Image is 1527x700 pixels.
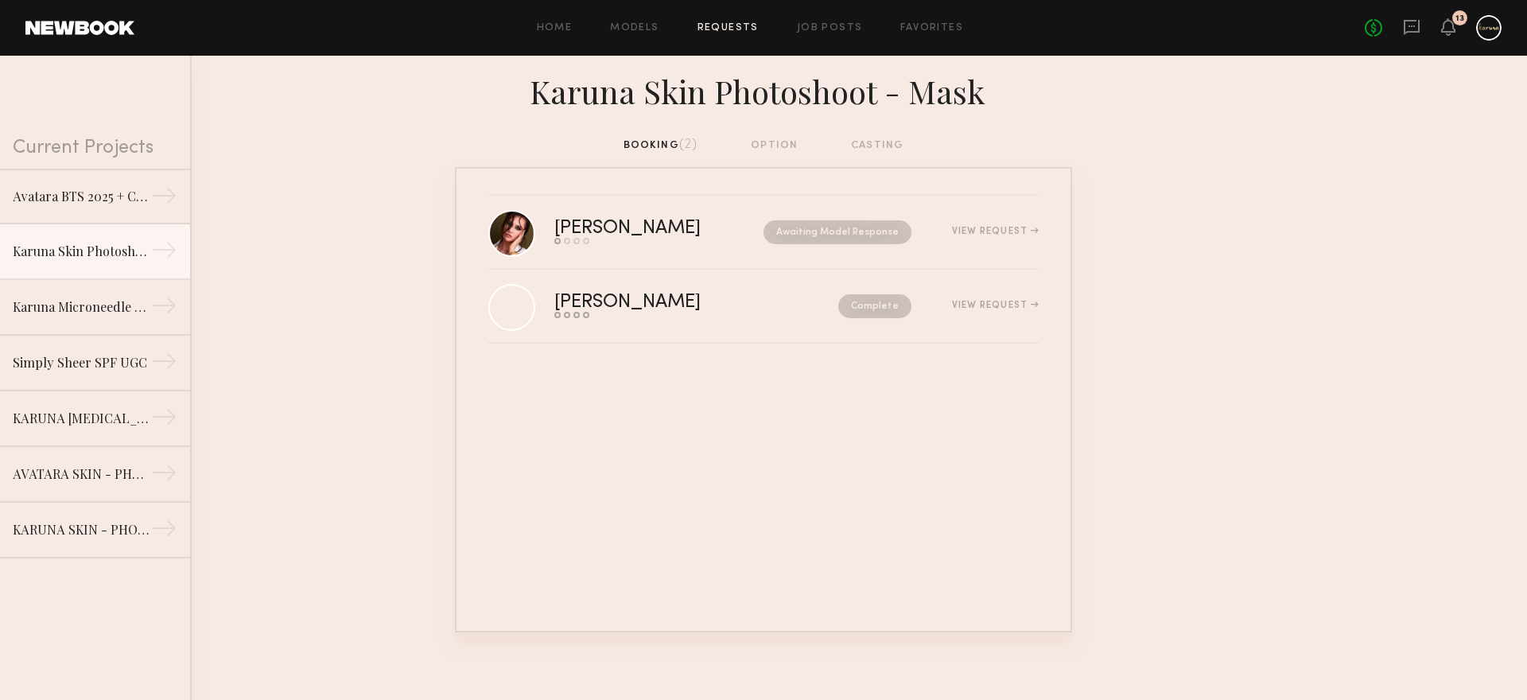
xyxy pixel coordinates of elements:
div: KARUNA [MEDICAL_DATA] [13,409,151,428]
div: → [151,348,177,380]
div: Karuna Microneedle Patch XL Launch [13,297,151,317]
div: Karuna Skin Photoshoot - Mask [455,68,1072,111]
div: → [151,183,177,215]
div: AVATARA SKIN - PHOTOSHOOT [13,465,151,484]
a: Favorites [900,23,963,33]
a: Models [610,23,659,33]
div: View Request [952,227,1039,236]
div: View Request [952,301,1039,310]
div: → [151,515,177,547]
div: Avatara BTS 2025 + Collagen Hydrogel [13,187,151,206]
div: → [151,404,177,436]
nb-request-status: Complete [838,294,911,318]
a: [PERSON_NAME]CompleteView Request [488,270,1039,344]
div: Karuna Skin Photoshoot - Mask [13,242,151,261]
a: Home [537,23,573,33]
div: → [151,237,177,269]
div: [PERSON_NAME] [554,294,770,312]
div: 13 [1455,14,1464,23]
div: Simply Sheer SPF UGC [13,353,151,372]
div: → [151,293,177,325]
a: Job Posts [797,23,863,33]
a: [PERSON_NAME]Awaiting Model ResponseView Request [488,196,1039,270]
nb-request-status: Awaiting Model Response [763,220,911,244]
div: [PERSON_NAME] [554,220,732,238]
a: Requests [697,23,759,33]
div: → [151,460,177,492]
div: KARUNA SKIN - PHOTOSHOOT [13,520,151,539]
